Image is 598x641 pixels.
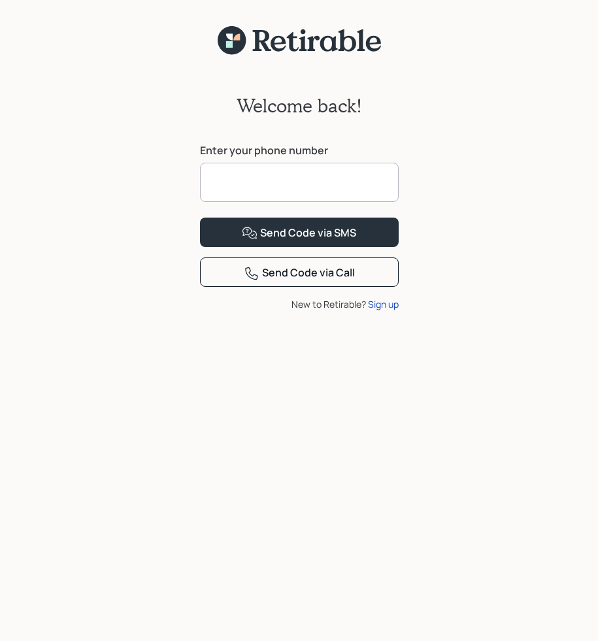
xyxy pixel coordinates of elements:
[368,297,399,311] div: Sign up
[200,143,399,157] label: Enter your phone number
[200,257,399,287] button: Send Code via Call
[244,265,355,281] div: Send Code via Call
[237,95,362,117] h2: Welcome back!
[200,297,399,311] div: New to Retirable?
[200,218,399,247] button: Send Code via SMS
[242,225,356,241] div: Send Code via SMS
